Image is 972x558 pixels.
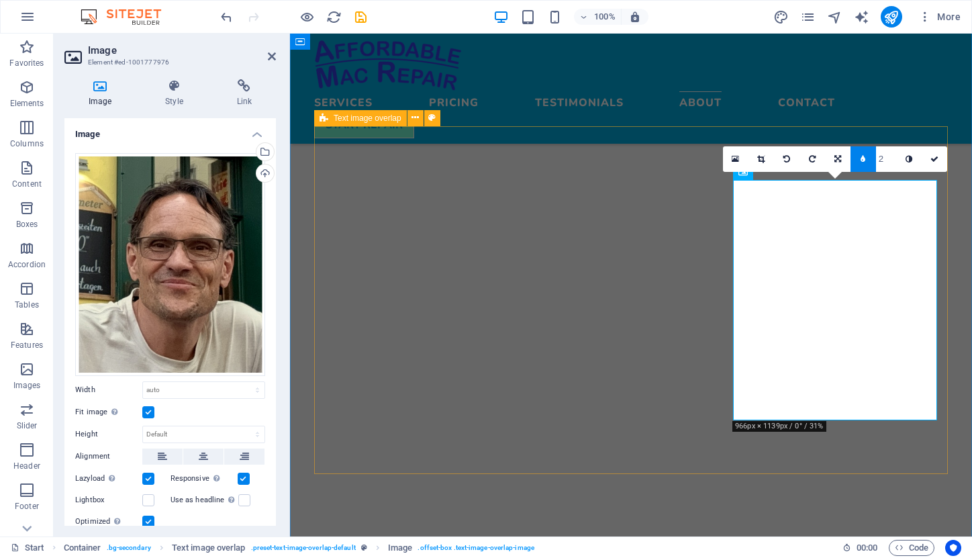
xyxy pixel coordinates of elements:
button: publish [881,6,902,28]
label: Alignment [75,449,142,465]
i: Navigator [827,9,842,25]
span: . offset-box .text-image-overlap-image [418,540,534,556]
span: More [918,10,961,24]
button: Click here to leave preview mode and continue editing [299,9,315,25]
i: Publish [883,9,899,25]
div: chris-WUcgwJt7BaEUhFUBtw2aLw.jpeg [75,153,265,376]
label: Fit image [75,404,142,420]
button: undo [218,9,234,25]
button: Usercentrics [945,540,961,556]
i: Reload page [326,9,342,25]
span: Code [895,540,928,556]
span: Click to select. Double-click to edit [172,540,246,556]
button: navigator [827,9,843,25]
p: Features [11,340,43,351]
a: Change orientation [825,146,850,172]
span: 00 00 [857,540,877,556]
a: Greyscale [896,146,922,172]
button: save [352,9,369,25]
a: Blur [850,146,876,172]
a: Click to cancel selection. Double-click to open Pages [11,540,44,556]
h6: 100% [594,9,616,25]
button: text_generator [854,9,870,25]
button: 100% [574,9,622,25]
a: Crop mode [748,146,774,172]
i: This element is a customizable preset [361,544,367,551]
p: Header [13,461,40,471]
p: Accordion [8,259,46,270]
p: Tables [15,299,39,310]
a: Rotate left 90° [774,146,799,172]
label: Optimized [75,514,142,530]
h4: Image [64,118,276,142]
p: Images [13,380,41,391]
span: . bg-secondary [107,540,151,556]
label: Lazyload [75,471,142,487]
i: AI Writer [854,9,869,25]
p: Elements [10,98,44,109]
span: Text image overlap [334,114,401,122]
a: Select files from the file manager, stock photos, or upload file(s) [723,146,748,172]
i: Undo: Change image (Ctrl+Z) [219,9,234,25]
button: Code [889,540,934,556]
p: Columns [10,138,44,149]
span: Click to select. Double-click to edit [64,540,101,556]
h4: Link [213,79,276,107]
button: reload [326,9,342,25]
p: Favorites [9,58,44,68]
a: Rotate right 90° [799,146,825,172]
i: On resize automatically adjust zoom level to fit chosen device. [629,11,641,23]
label: Height [75,430,142,438]
button: More [913,6,966,28]
p: Boxes [16,219,38,230]
a: Confirm ( ⌘ ⏎ ) [922,146,947,172]
i: Save (Ctrl+S) [353,9,369,25]
span: Click to select. Double-click to edit [388,540,412,556]
h2: Image [88,44,276,56]
h3: Element #ed-1001777976 [88,56,249,68]
span: . preset-text-image-overlap-default [251,540,356,556]
h4: Style [141,79,212,107]
i: Pages (Ctrl+Alt+S) [800,9,816,25]
label: Responsive [171,471,238,487]
i: Design (Ctrl+Alt+Y) [773,9,789,25]
p: Footer [15,501,39,512]
img: Editor Logo [77,9,178,25]
p: Slider [17,420,38,431]
span: : [866,543,868,553]
label: Width [75,386,142,393]
p: Content [12,179,42,189]
button: design [773,9,789,25]
label: Lightbox [75,492,142,508]
label: Use as headline [171,492,238,508]
button: pages [800,9,816,25]
nav: breadcrumb [64,540,534,556]
h6: Session time [842,540,878,556]
h4: Image [64,79,141,107]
